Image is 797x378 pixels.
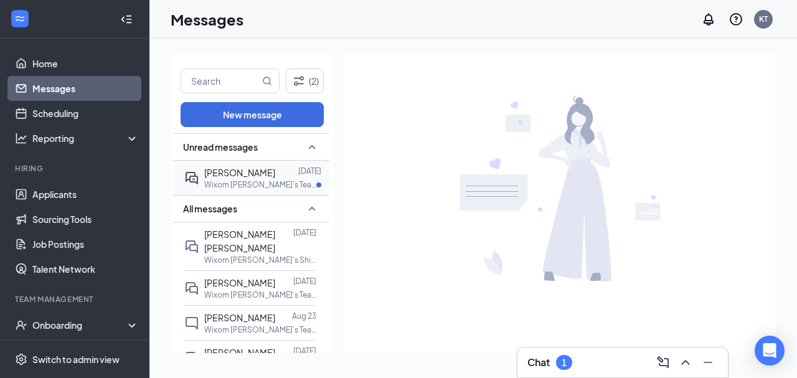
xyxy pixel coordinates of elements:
button: Filter (2) [286,69,324,93]
svg: ChevronUp [678,355,693,370]
svg: ChatInactive [184,316,199,331]
a: Messages [32,76,139,101]
span: [PERSON_NAME] [204,312,275,323]
input: Search [181,69,260,93]
svg: SmallChevronUp [304,201,319,216]
button: ComposeMessage [653,352,673,372]
div: Hiring [15,163,136,174]
p: Wixom [PERSON_NAME]'s Shift Manager (ImpactVentures) at [GEOGRAPHIC_DATA] [204,255,316,265]
span: [PERSON_NAME] [204,167,275,178]
svg: Collapse [120,13,133,26]
span: [PERSON_NAME] [PERSON_NAME] [204,229,275,253]
div: Onboarding [32,319,128,331]
div: KT [759,14,768,24]
svg: Minimize [700,355,715,370]
p: Aug 23 [292,311,316,321]
p: Wixom [PERSON_NAME]'s Team Member (Impact Ventures) at Wixom [204,324,316,335]
p: Wixom [PERSON_NAME]'s Team Member (Impact Ventures) at Wixom [204,179,316,190]
a: Job Postings [32,232,139,257]
button: Minimize [698,352,718,372]
span: All messages [183,202,237,215]
svg: DoubleChat [184,239,199,254]
svg: QuestionInfo [729,12,743,27]
a: Applicants [32,182,139,207]
div: Switch to admin view [32,353,120,366]
svg: MagnifyingGlass [262,76,272,86]
svg: WorkstreamLogo [14,12,26,25]
div: Team Management [15,294,136,305]
h1: Messages [171,9,243,30]
span: [PERSON_NAME] [204,277,275,288]
span: [PERSON_NAME] [204,347,275,358]
p: [DATE] [298,166,321,176]
a: Scheduling [32,101,139,126]
svg: UserCheck [15,319,27,331]
svg: Analysis [15,132,27,144]
div: Reporting [32,132,139,144]
a: Home [32,51,139,76]
svg: Filter [291,73,306,88]
p: [DATE] [293,276,316,286]
p: [DATE] [293,227,316,238]
div: 1 [562,357,567,368]
span: Unread messages [183,141,258,153]
svg: ActiveDoubleChat [184,171,199,186]
svg: DoubleChat [184,351,199,366]
svg: Notifications [701,12,716,27]
button: New message [181,102,324,127]
svg: Settings [15,353,27,366]
a: Talent Network [32,257,139,281]
h3: Chat [527,356,550,369]
div: Open Intercom Messenger [755,336,785,366]
p: Wixom [PERSON_NAME]'s Team Member (Impact Ventures) at Wixom [204,290,316,300]
svg: ComposeMessage [656,355,671,370]
p: [DATE] [293,346,316,356]
svg: SmallChevronUp [304,139,319,154]
button: ChevronUp [676,352,696,372]
svg: DoubleChat [184,281,199,296]
a: Sourcing Tools [32,207,139,232]
a: Team [32,338,139,362]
